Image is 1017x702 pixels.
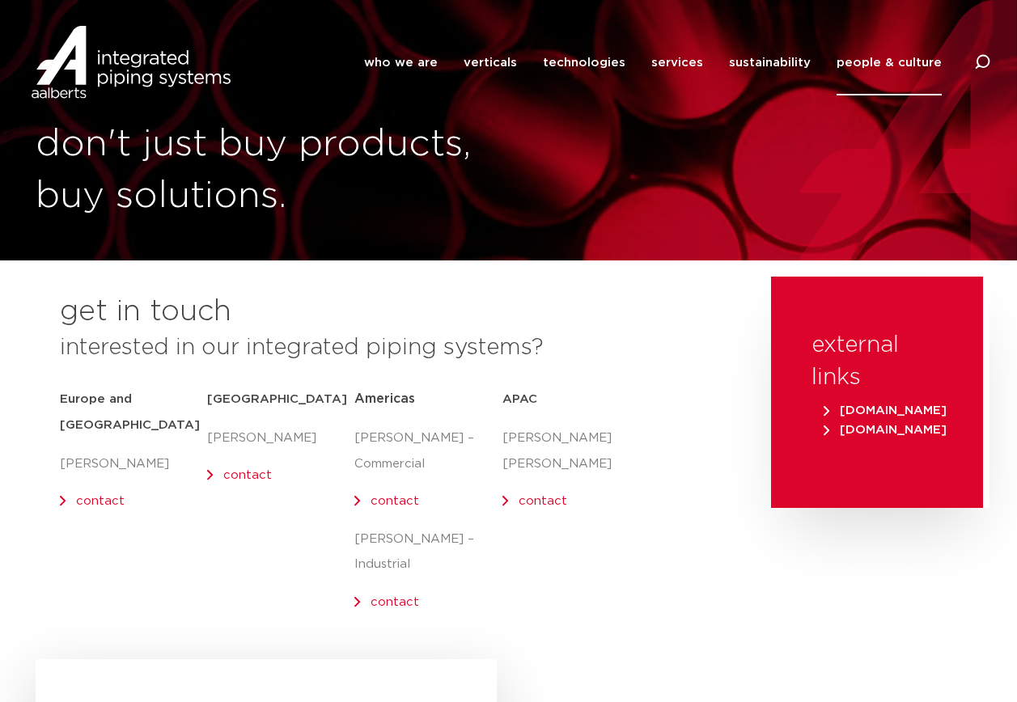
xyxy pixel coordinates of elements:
a: technologies [543,30,625,95]
a: services [651,30,703,95]
a: verticals [464,30,517,95]
a: [DOMAIN_NAME] [820,424,951,436]
h5: [GEOGRAPHIC_DATA] [207,387,354,412]
a: contact [223,469,272,481]
p: [PERSON_NAME] [207,425,354,451]
h3: external links [811,329,943,394]
span: [DOMAIN_NAME] [824,424,947,436]
p: [PERSON_NAME] – Commercial [354,425,502,477]
a: who we are [364,30,438,95]
a: contact [519,495,567,507]
a: contact [371,495,419,507]
a: contact [76,495,125,507]
p: [PERSON_NAME] [60,451,207,477]
a: people & culture [837,30,942,95]
a: [DOMAIN_NAME] [820,404,951,417]
h2: get in touch [60,293,231,332]
strong: Europe and [GEOGRAPHIC_DATA] [60,393,200,431]
h1: don't just buy products, buy solutions. [36,119,501,222]
a: contact [371,596,419,608]
h5: APAC [502,387,650,412]
a: sustainability [729,30,811,95]
span: [DOMAIN_NAME] [824,404,947,417]
p: [PERSON_NAME] [PERSON_NAME] [502,425,650,477]
span: Americas [354,392,415,405]
h3: interested in our integrated piping systems? [60,332,731,364]
p: [PERSON_NAME] – Industrial [354,526,502,578]
nav: Menu [364,30,942,95]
